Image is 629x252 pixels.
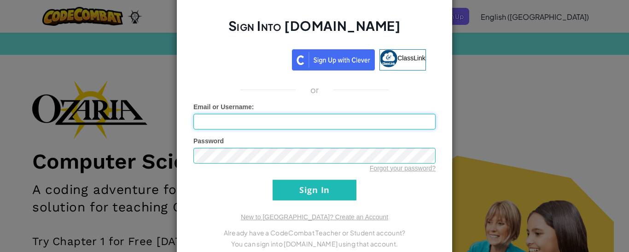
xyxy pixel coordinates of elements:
p: or [310,84,319,95]
img: clever_sso_button@2x.png [292,49,375,70]
iframe: Sign in with Google Button [198,48,292,69]
h2: Sign Into [DOMAIN_NAME] [193,17,436,44]
p: Already have a CodeCombat Teacher or Student account? [193,227,436,238]
p: You can sign into [DOMAIN_NAME] using that account. [193,238,436,249]
input: Sign In [273,180,356,200]
a: New to [GEOGRAPHIC_DATA]? Create an Account [241,213,388,221]
span: Email or Username [193,103,252,111]
span: Password [193,137,224,145]
label: : [193,102,254,111]
span: ClassLink [397,54,425,61]
a: Forgot your password? [370,164,436,172]
img: classlink-logo-small.png [380,50,397,67]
